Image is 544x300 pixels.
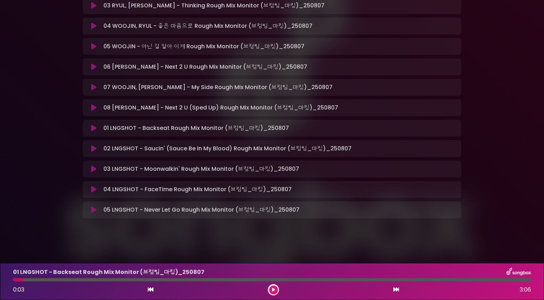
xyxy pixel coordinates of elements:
p: 04 LNGSHOT - FaceTime Rough Mix Monitor (브컴팀_마킹)_250807 [103,185,292,194]
p: 07 WOOJIN, [PERSON_NAME] - My Side Rough Mix Monitor (브컴팀_마킹)_250807 [103,83,333,92]
p: 03 LNGSHOT - Moonwalkin' Rough Mix Monitor (브컴팀_마킹)_250807 [103,165,299,173]
p: 03 RYUL, [PERSON_NAME] - Thinking Rough Mix Monitor (브컴팀_마킹)_250807 [103,1,324,10]
p: 06 [PERSON_NAME] - Next 2 U Rough Mix Monitor (브컴팀_마킹)_250807 [103,63,307,71]
p: 02 LNGSHOT - Saucin' (Sauce Be In My Blood) Rough Mix Monitor (브컴팀_마킹)_250807 [103,144,352,153]
p: 05 WOOJIN - 아닌 걸 알아 이제 Rough Mix Monitor (브컴팀_마킹)_250807 [103,42,304,51]
p: 05 LNGSHOT - Never Let Go Rough Mix Monitor (브컴팀_마킹)_250807 [103,206,299,214]
p: 01 LNGSHOT - Backseat Rough Mix Monitor (브컴팀_마킹)_250807 [103,124,289,132]
p: 04 WOOJIN, RYUL - 좋은 마음으로 Rough Mix Monitor (브컴팀_마킹)_250807 [103,22,312,30]
p: 08 [PERSON_NAME] - Next 2 U (Sped Up) Rough Mix Monitor (브컴팀_마킹)_250807 [103,104,338,112]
